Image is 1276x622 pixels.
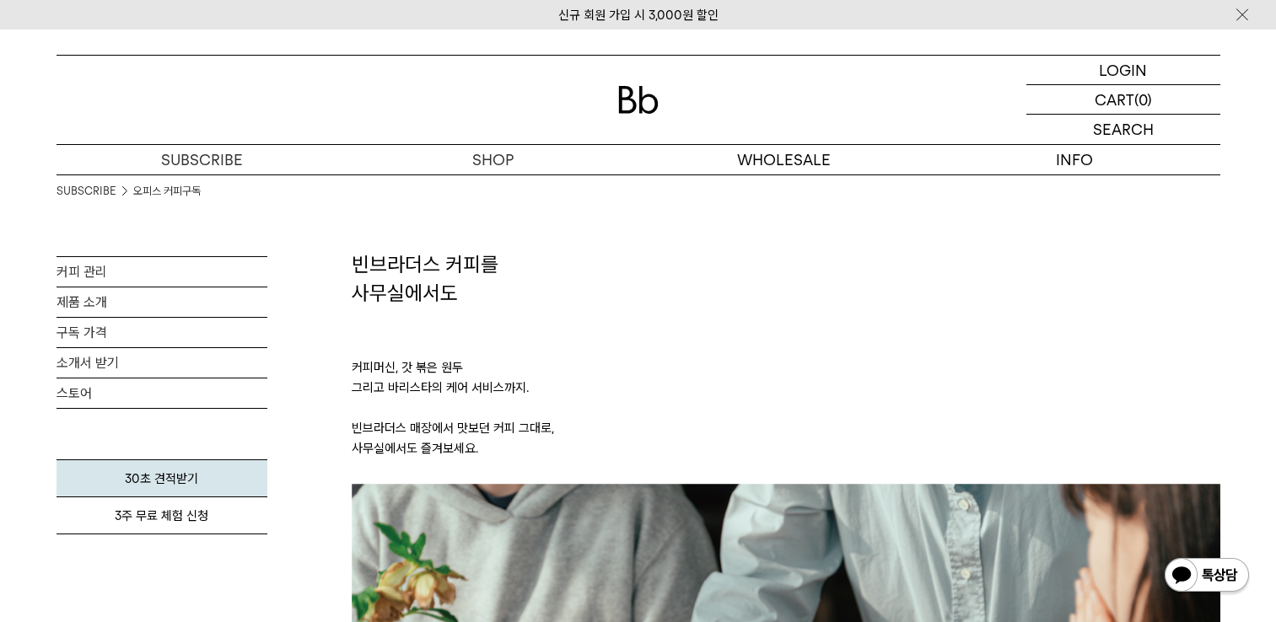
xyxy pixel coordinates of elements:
[352,307,1220,484] p: 커피머신, 갓 볶은 원두 그리고 바리스타의 케어 서비스까지. 빈브라더스 매장에서 맛보던 커피 그대로, 사무실에서도 즐겨보세요.
[638,145,929,174] p: WHOLESALE
[57,318,267,347] a: 구독 가격
[347,145,638,174] a: SHOP
[57,183,116,200] a: SUBSCRIBE
[1095,85,1134,114] p: CART
[57,287,267,317] a: 제품 소개
[1026,56,1220,85] a: LOGIN
[1099,56,1147,84] p: LOGIN
[57,348,267,378] a: 소개서 받기
[618,86,659,114] img: 로고
[1026,85,1220,115] a: CART (0)
[558,8,719,23] a: 신규 회원 가입 시 3,000원 할인
[57,257,267,287] a: 커피 관리
[57,378,267,408] a: 스토어
[57,145,347,174] a: SUBSCRIBE
[57,497,267,534] a: 3주 무료 체험 신청
[133,183,201,200] a: 오피스 커피구독
[929,145,1220,174] p: INFO
[1134,85,1152,114] p: (0)
[57,459,267,497] a: 30초 견적받기
[1093,115,1154,144] p: SEARCH
[352,250,1220,307] h2: 빈브라더스 커피를 사무실에서도
[1163,556,1251,597] img: 카카오톡 채널 1:1 채팅 버튼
